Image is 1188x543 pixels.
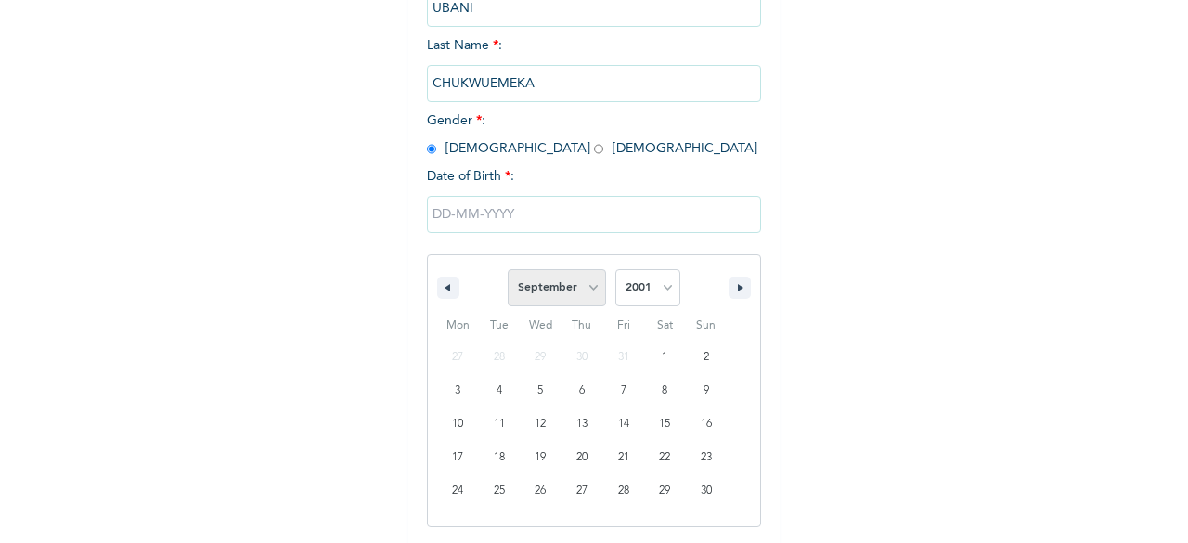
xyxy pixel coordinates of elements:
[427,65,761,102] input: Enter your last name
[659,474,670,508] span: 29
[701,441,712,474] span: 23
[562,374,603,407] button: 6
[479,407,521,441] button: 11
[602,311,644,341] span: Fri
[479,441,521,474] button: 18
[644,474,686,508] button: 29
[621,374,626,407] span: 7
[704,374,709,407] span: 9
[659,407,670,441] span: 15
[602,407,644,441] button: 14
[520,441,562,474] button: 19
[644,407,686,441] button: 15
[494,474,505,508] span: 25
[701,474,712,508] span: 30
[618,474,629,508] span: 28
[437,374,479,407] button: 3
[685,374,727,407] button: 9
[455,374,460,407] span: 3
[427,196,761,233] input: DD-MM-YYYY
[662,341,667,374] span: 1
[535,407,546,441] span: 12
[644,341,686,374] button: 1
[452,441,463,474] span: 17
[535,474,546,508] span: 26
[479,474,521,508] button: 25
[685,474,727,508] button: 30
[452,407,463,441] span: 10
[644,311,686,341] span: Sat
[685,407,727,441] button: 16
[579,374,585,407] span: 6
[479,311,521,341] span: Tue
[562,311,603,341] span: Thu
[644,441,686,474] button: 22
[562,474,603,508] button: 27
[562,441,603,474] button: 20
[520,474,562,508] button: 26
[494,441,505,474] span: 18
[452,474,463,508] span: 24
[704,341,709,374] span: 2
[520,407,562,441] button: 12
[494,407,505,441] span: 11
[701,407,712,441] span: 16
[618,441,629,474] span: 21
[427,39,761,90] span: Last Name :
[520,311,562,341] span: Wed
[576,407,588,441] span: 13
[685,441,727,474] button: 23
[427,114,757,155] span: Gender : [DEMOGRAPHIC_DATA] [DEMOGRAPHIC_DATA]
[685,341,727,374] button: 2
[437,311,479,341] span: Mon
[535,441,546,474] span: 19
[685,311,727,341] span: Sun
[602,474,644,508] button: 28
[437,407,479,441] button: 10
[479,374,521,407] button: 4
[427,167,514,187] span: Date of Birth :
[562,407,603,441] button: 13
[520,374,562,407] button: 5
[644,374,686,407] button: 8
[662,374,667,407] span: 8
[437,441,479,474] button: 17
[618,407,629,441] span: 14
[576,441,588,474] span: 20
[576,474,588,508] span: 27
[659,441,670,474] span: 22
[602,374,644,407] button: 7
[602,441,644,474] button: 21
[497,374,502,407] span: 4
[537,374,543,407] span: 5
[437,474,479,508] button: 24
